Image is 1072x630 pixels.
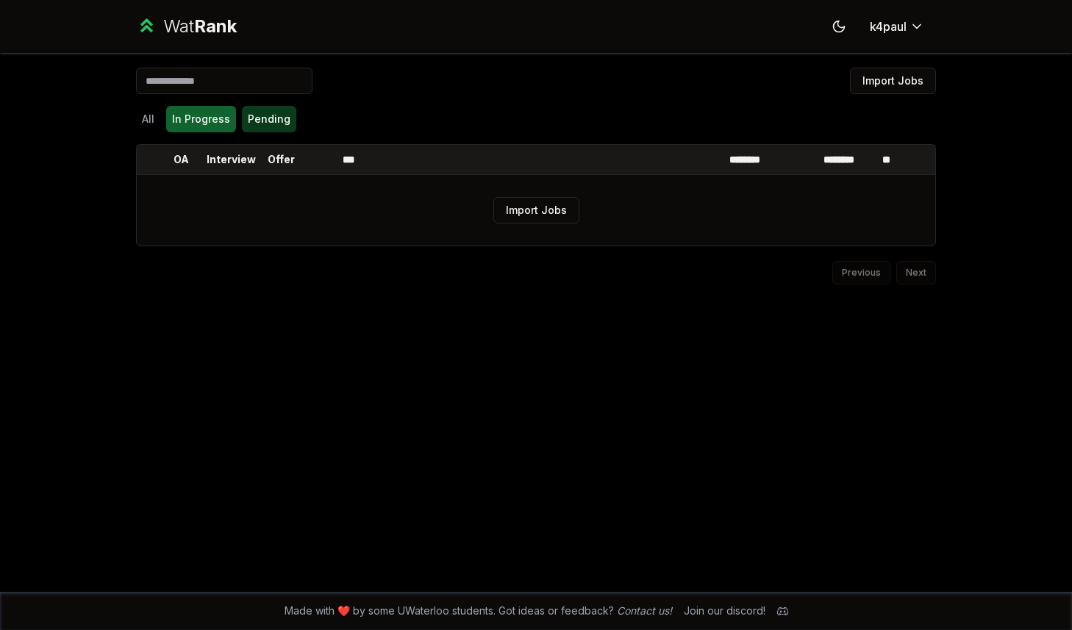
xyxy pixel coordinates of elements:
div: Wat [163,15,237,38]
p: Offer [268,152,295,167]
button: All [136,106,160,132]
p: Interview [207,152,256,167]
a: Contact us! [617,604,672,617]
button: Import Jobs [850,68,936,94]
span: Made with ❤️ by some UWaterloo students. Got ideas or feedback? [285,604,672,618]
a: WatRank [136,15,237,38]
div: Join our discord! [684,604,765,618]
span: Rank [194,15,237,37]
span: k4paul [870,18,907,35]
button: Import Jobs [493,197,579,223]
p: OA [174,152,189,167]
button: Pending [242,106,296,132]
button: In Progress [166,106,236,132]
button: k4paul [858,13,936,40]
